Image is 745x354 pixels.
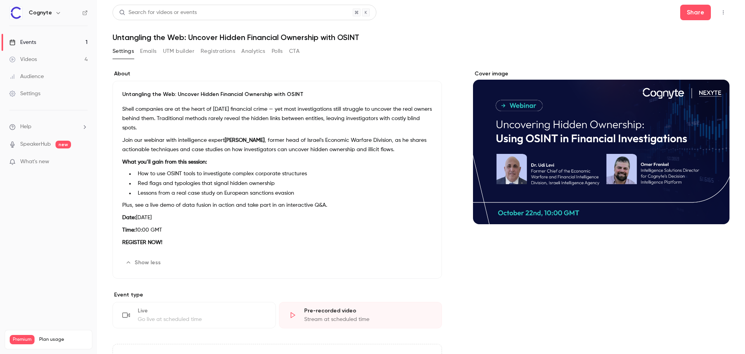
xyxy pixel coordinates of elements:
[113,302,276,328] div: LiveGo live at scheduled time
[135,170,432,178] li: How to use OSINT tools to investigate complex corporate structures
[225,138,265,143] strong: [PERSON_NAME]
[163,45,194,58] button: UTM builder
[272,45,283,58] button: Polls
[122,215,136,220] strong: Date:
[289,45,300,58] button: CTA
[135,180,432,188] li: Red flags and typologies that signal hidden ownership
[304,307,433,315] div: Pre-recorded video
[9,38,36,46] div: Events
[55,141,71,148] span: new
[122,91,432,98] p: Untangling the Web: Uncover Hidden Financial Ownership with OSINT
[140,45,156,58] button: Emails
[10,7,22,19] img: Cognyte
[201,45,235,58] button: Registrations
[122,201,432,210] p: Plus, see a live demo of data fusion in action and take part in an interactive Q&A.
[20,140,51,148] a: SpeakerHub
[9,56,37,63] div: Videos
[119,9,197,17] div: Search for videos or events
[113,33,729,42] h1: Untangling the Web: Uncover Hidden Financial Ownership with OSINT
[29,9,52,17] h6: Cognyte
[20,158,49,166] span: What's new
[9,73,44,80] div: Audience
[122,256,165,269] button: Show less
[39,337,87,343] span: Plan usage
[122,240,162,245] strong: REGISTER NOW!
[304,316,433,323] div: Stream at scheduled time
[138,316,266,323] div: Go live at scheduled time
[9,90,40,98] div: Settings
[279,302,442,328] div: Pre-recorded videoStream at scheduled time
[138,307,266,315] div: Live
[122,225,432,235] p: 10:00 GMT
[473,70,729,78] label: Cover image
[9,123,88,131] li: help-dropdown-opener
[122,136,432,154] p: Join our webinar with intelligence expert , former head of Israel's Economic Warfare Division, as...
[10,335,35,344] span: Premium
[122,213,432,222] p: [DATE]
[113,45,134,58] button: Settings
[680,5,711,20] button: Share
[20,123,31,131] span: Help
[122,227,135,233] strong: Time:
[473,70,729,224] section: Cover image
[135,189,432,197] li: Lessons from a real case study on European sanctions evasion
[113,70,442,78] label: About
[122,159,207,165] strong: What you’ll gain from this session:
[122,105,432,133] p: Shell companies are at the heart of [DATE] financial crime — yet most investigations still strugg...
[113,291,442,299] p: Event type
[241,45,265,58] button: Analytics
